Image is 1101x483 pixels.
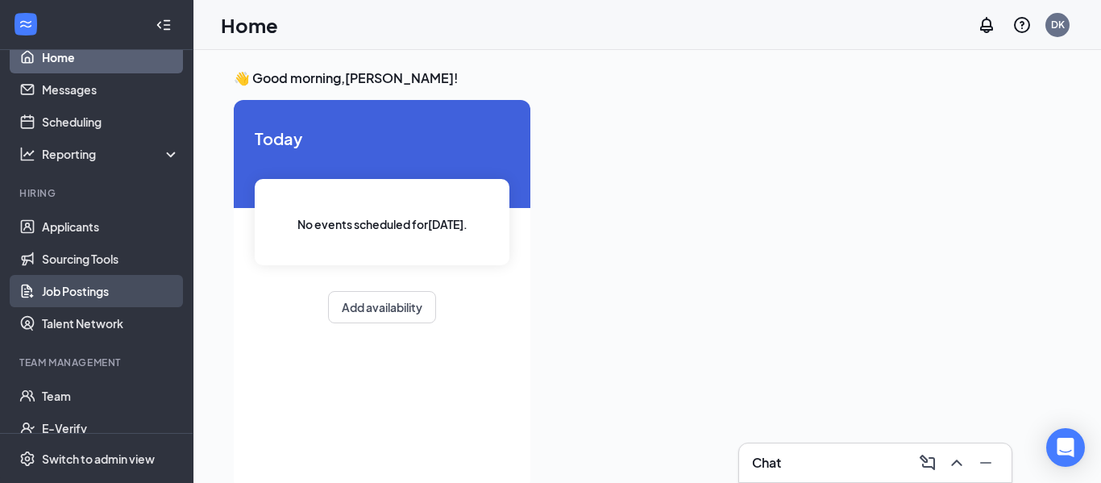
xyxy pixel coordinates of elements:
h3: Chat [752,454,781,472]
svg: ChevronUp [947,453,966,473]
div: Reporting [42,146,181,162]
svg: WorkstreamLogo [18,16,34,32]
div: Hiring [19,186,177,200]
a: Talent Network [42,307,180,339]
a: Team [42,380,180,412]
a: Messages [42,73,180,106]
a: Home [42,41,180,73]
button: Minimize [973,450,999,476]
span: Today [255,126,509,151]
svg: Minimize [976,453,995,473]
span: No events scheduled for [DATE] . [297,215,467,233]
div: Open Intercom Messenger [1046,428,1085,467]
a: E-Verify [42,412,180,444]
a: Sourcing Tools [42,243,180,275]
svg: Notifications [977,15,996,35]
div: DK [1051,18,1065,31]
a: Job Postings [42,275,180,307]
button: Add availability [328,291,436,323]
a: Scheduling [42,106,180,138]
div: Switch to admin view [42,451,155,467]
h1: Home [221,11,278,39]
svg: QuestionInfo [1012,15,1032,35]
svg: Analysis [19,146,35,162]
h3: 👋 Good morning, [PERSON_NAME] ! [234,69,1061,87]
div: Team Management [19,356,177,369]
svg: ComposeMessage [918,453,937,473]
button: ComposeMessage [915,450,941,476]
svg: Collapse [156,17,172,33]
svg: Settings [19,451,35,467]
a: Applicants [42,210,180,243]
button: ChevronUp [944,450,970,476]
